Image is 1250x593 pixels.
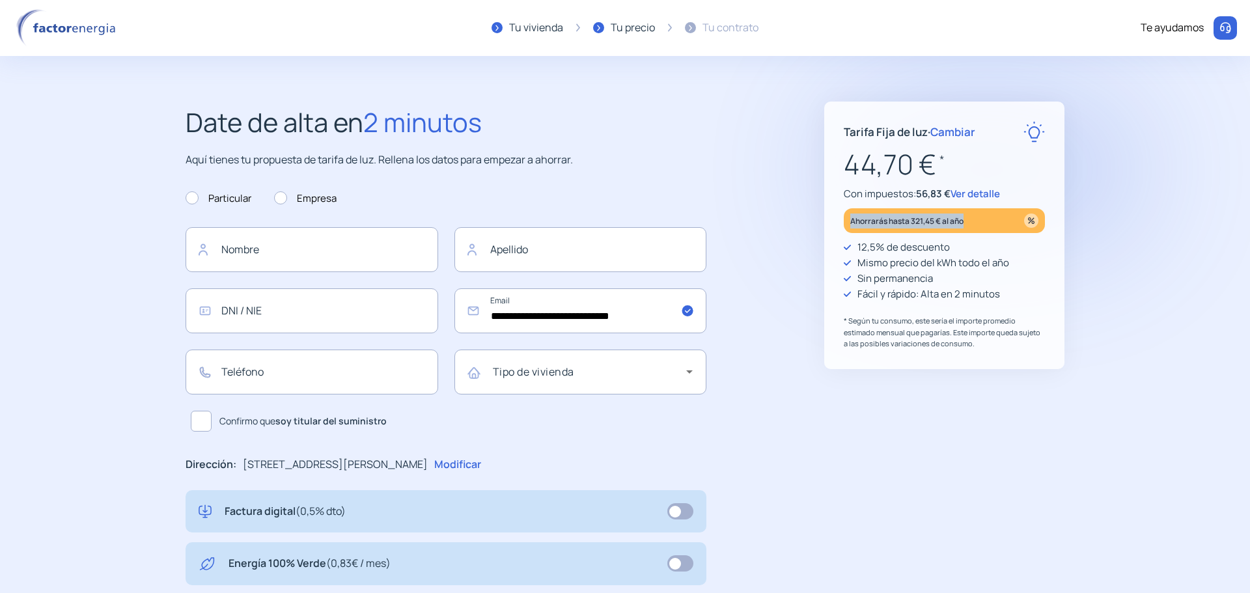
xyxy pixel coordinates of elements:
[1023,121,1045,143] img: rate-E.svg
[930,124,975,139] span: Cambiar
[844,315,1045,350] p: * Según tu consumo, este sería el importe promedio estimado mensual que pagarías. Este importe qu...
[857,240,950,255] p: 12,5% de descuento
[509,20,563,36] div: Tu vivienda
[844,143,1045,186] p: 44,70 €
[219,414,387,428] span: Confirmo que
[1141,20,1204,36] div: Te ayudamos
[702,20,758,36] div: Tu contrato
[229,555,391,572] p: Energía 100% Verde
[199,555,215,572] img: energy-green.svg
[1024,214,1038,228] img: percentage_icon.svg
[844,123,975,141] p: Tarifa Fija de luz ·
[186,191,251,206] label: Particular
[1219,21,1232,34] img: llamar
[186,152,706,169] p: Aquí tienes tu propuesta de tarifa de luz. Rellena los datos para empezar a ahorrar.
[296,504,346,518] span: (0,5% dto)
[199,503,212,520] img: digital-invoice.svg
[951,187,1000,200] span: Ver detalle
[611,20,655,36] div: Tu precio
[363,104,482,140] span: 2 minutos
[13,9,124,47] img: logo factor
[326,556,391,570] span: (0,83€ / mes)
[850,214,964,228] p: Ahorrarás hasta 321,45 € al año
[844,186,1045,202] p: Con impuestos:
[857,286,1000,302] p: Fácil y rápido: Alta en 2 minutos
[186,456,236,473] p: Dirección:
[243,456,428,473] p: [STREET_ADDRESS][PERSON_NAME]
[857,271,933,286] p: Sin permanencia
[434,456,481,473] p: Modificar
[857,255,1009,271] p: Mismo precio del kWh todo el año
[225,503,346,520] p: Factura digital
[916,187,951,200] span: 56,83 €
[186,102,706,143] h2: Date de alta en
[275,415,387,427] b: soy titular del suministro
[274,191,337,206] label: Empresa
[493,365,574,379] mat-label: Tipo de vivienda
